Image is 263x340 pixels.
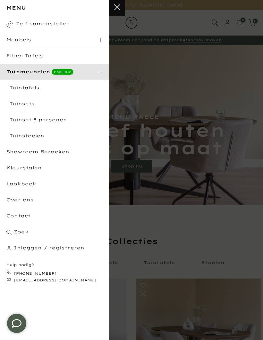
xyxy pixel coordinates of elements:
[1,307,33,339] iframe: toggle-frame
[6,263,103,267] p: Hulp nodig?
[6,271,56,276] a: [PHONE_NUMBER]
[6,21,13,28] img: button 3d
[6,278,96,283] a: [EMAIL_ADDRESS][DOMAIN_NAME]
[6,3,109,12] span: Menu
[52,69,73,75] span: Populair
[14,245,84,251] span: Inloggen / registreren
[6,37,31,43] span: Meubels
[6,229,29,235] span: Zoek
[6,69,50,75] strong: Tuinmeubelen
